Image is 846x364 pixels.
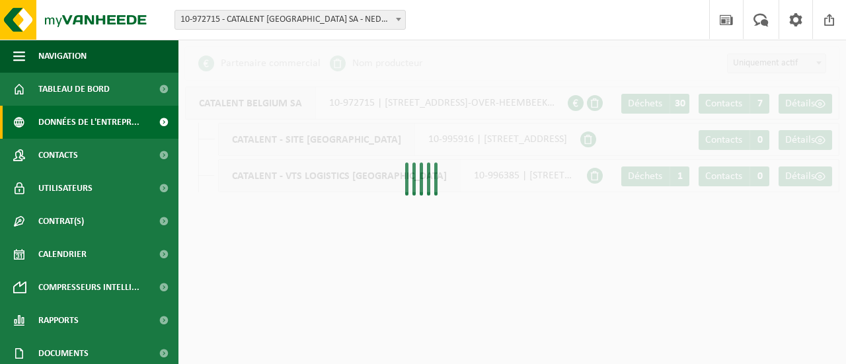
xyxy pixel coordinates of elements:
span: Tableau de bord [38,73,110,106]
span: Rapports [38,304,79,337]
span: Déchets [628,171,662,182]
a: Contacts 7 [699,94,769,114]
li: Partenaire commercial [198,54,321,73]
span: 10-972715 - CATALENT BELGIUM SA - NEDER-OVER-HEEMBEEK [175,11,405,29]
span: Calendrier [38,238,87,271]
span: Contacts [38,139,78,172]
a: Détails [779,166,832,186]
a: Déchets 1 [621,166,689,186]
span: CATALENT - VTS LOGISTICS [GEOGRAPHIC_DATA] [219,160,461,192]
span: Données de l'entrepr... [38,106,139,139]
a: Contacts 0 [699,166,769,186]
span: Détails [785,98,815,109]
span: 10-972715 - CATALENT BELGIUM SA - NEDER-OVER-HEEMBEEK [174,10,406,30]
span: CATALENT - SITE [GEOGRAPHIC_DATA] [219,124,415,155]
span: Contacts [705,171,742,182]
span: 0 [750,130,769,150]
span: Détails [785,171,815,182]
span: Uniquement actif [727,54,826,73]
span: 30 [670,94,689,114]
span: Détails [785,135,815,145]
span: Compresseurs intelli... [38,271,139,304]
span: CATALENT BELGIUM SA [186,87,316,119]
span: Utilisateurs [38,172,93,205]
span: 0 [750,166,769,186]
li: Nom producteur [330,54,423,73]
span: Uniquement actif [728,54,826,73]
a: Contacts 0 [699,130,769,150]
a: Détails [779,94,832,114]
span: Déchets [628,98,662,109]
span: 1 [670,166,689,186]
div: 10-995916 | [STREET_ADDRESS] [218,123,580,156]
span: Contrat(s) [38,205,84,238]
span: Contacts [705,98,742,109]
div: 10-996385 | [STREET_ADDRESS], 1120 NEDER-OVER-HEEMBEEK [218,159,587,192]
div: 10-972715 | [STREET_ADDRESS]-OVER-HEEMBEEK | [185,87,568,120]
span: Navigation [38,40,87,73]
a: Déchets 30 [621,94,689,114]
span: Contacts [705,135,742,145]
span: 0455.204.073 [555,98,613,108]
a: Détails [779,130,832,150]
span: 7 [750,94,769,114]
